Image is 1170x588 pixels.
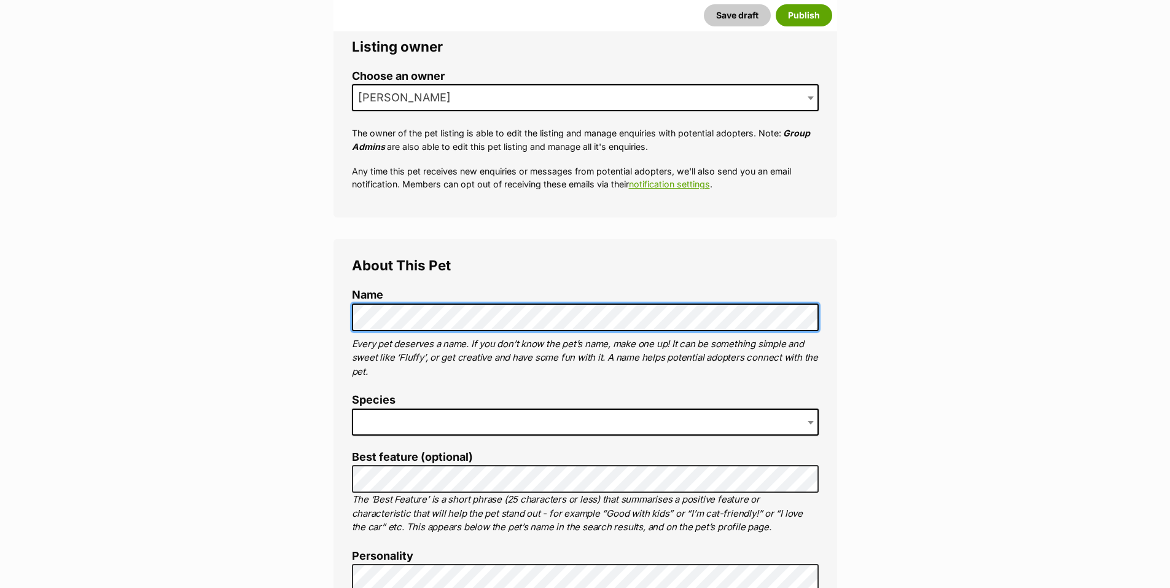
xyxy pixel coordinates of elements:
[352,289,819,302] label: Name
[352,165,819,191] p: Any time this pet receives new enquiries or messages from potential adopters, we'll also send you...
[776,4,832,26] button: Publish
[704,4,771,26] button: Save draft
[352,550,819,563] label: Personality
[353,89,463,106] span: Emma Perry
[352,70,819,83] label: Choose an owner
[352,128,810,151] em: Group Admins
[352,84,819,111] span: Emma Perry
[352,257,451,273] span: About This Pet
[352,451,819,464] label: Best feature (optional)
[352,127,819,153] p: The owner of the pet listing is able to edit the listing and manage enquiries with potential adop...
[352,493,819,535] p: The ‘Best Feature’ is a short phrase (25 characters or less) that summarises a positive feature o...
[352,38,443,55] span: Listing owner
[352,394,819,407] label: Species
[352,337,819,379] p: Every pet deserves a name. If you don’t know the pet’s name, make one up! It can be something sim...
[629,179,710,189] a: notification settings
